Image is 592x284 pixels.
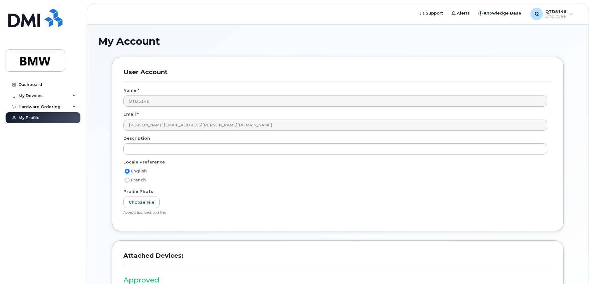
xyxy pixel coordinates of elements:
div: Accepts jpg, jpeg, png files [123,210,547,215]
label: Description [123,135,150,141]
h3: User Account [123,68,552,82]
h3: Attached Devices: [123,252,552,265]
h1: My Account [98,36,577,47]
input: English [125,169,130,174]
label: Name * [123,87,139,93]
label: Choose File [123,197,160,208]
input: French [125,178,130,183]
label: Email * [123,111,139,117]
label: Profile Photo [123,189,154,194]
span: French [131,178,146,182]
label: Locale Preference [123,159,165,165]
span: English [131,169,147,173]
h3: Approved [123,276,552,284]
